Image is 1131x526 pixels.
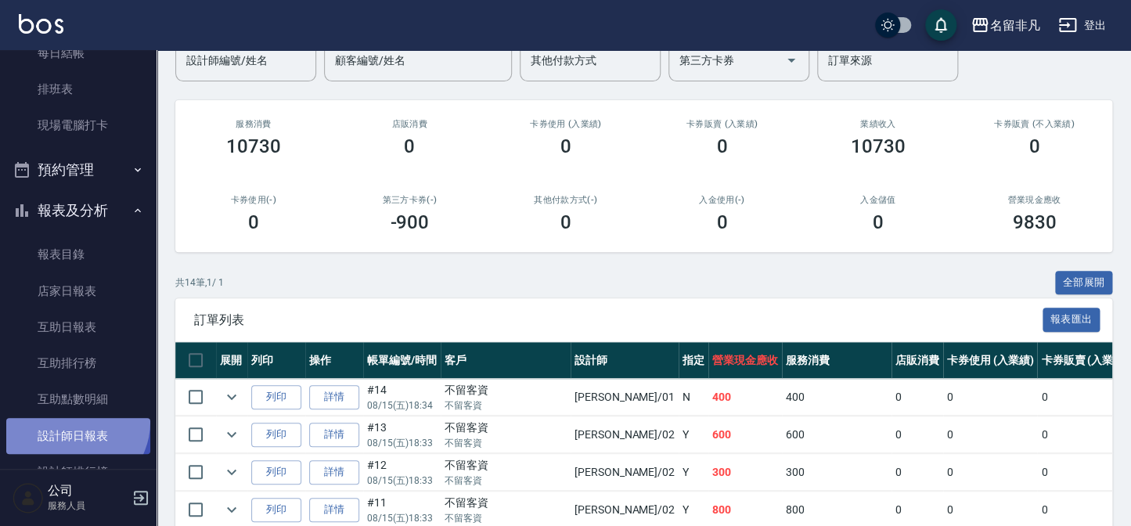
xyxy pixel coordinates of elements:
td: 600 [782,416,891,453]
th: 列印 [247,342,305,379]
td: Y [679,416,708,453]
h3: 0 [560,135,571,157]
button: Open [779,48,804,73]
h3: 9830 [1012,211,1056,233]
th: 服務消費 [782,342,891,379]
td: [PERSON_NAME] /02 [571,454,679,491]
h2: 卡券販賣 (不入業績) [975,119,1094,129]
a: 排班表 [6,71,150,107]
p: 共 14 筆, 1 / 1 [175,276,224,290]
button: 全部展開 [1055,271,1113,295]
button: 名留非凡 [964,9,1046,41]
td: 0 [891,416,943,453]
td: [PERSON_NAME] /02 [571,416,679,453]
button: 登出 [1052,11,1112,40]
td: 0 [891,454,943,491]
span: 訂單列表 [194,312,1043,328]
h2: 業績收入 [819,119,938,129]
a: 報表目錄 [6,236,150,272]
h2: 卡券使用(-) [194,195,313,205]
h2: 店販消費 [351,119,470,129]
div: 不留客資 [445,420,567,436]
h3: 0 [248,211,259,233]
td: #14 [363,379,441,416]
td: 0 [943,416,1038,453]
a: 互助日報表 [6,309,150,345]
a: 店家日報表 [6,273,150,309]
a: 設計師日報表 [6,418,150,454]
button: save [925,9,956,41]
button: 列印 [251,423,301,447]
a: 互助點數明細 [6,381,150,417]
td: 400 [708,379,782,416]
h2: 入金儲值 [819,195,938,205]
th: 營業現金應收 [708,342,782,379]
td: 0 [943,454,1038,491]
p: 08/15 (五) 18:33 [367,436,437,450]
h3: 0 [716,135,727,157]
h3: 0 [1028,135,1039,157]
td: 600 [708,416,782,453]
th: 展開 [216,342,247,379]
h2: 營業現金應收 [975,195,1094,205]
button: 報表匯出 [1043,308,1100,332]
th: 店販消費 [891,342,943,379]
h3: 0 [404,135,415,157]
a: 現場電腦打卡 [6,107,150,143]
button: 列印 [251,385,301,409]
p: 不留客資 [445,436,567,450]
p: 不留客資 [445,398,567,413]
h2: 第三方卡券(-) [351,195,470,205]
img: Logo [19,14,63,34]
td: #12 [363,454,441,491]
a: 詳情 [309,460,359,485]
h2: 卡券使用 (入業績) [506,119,625,129]
h3: 0 [560,211,571,233]
button: expand row [220,498,243,521]
button: 列印 [251,460,301,485]
h3: 0 [716,211,727,233]
div: 不留客資 [445,457,567,474]
h3: 10730 [226,135,281,157]
button: 預約管理 [6,150,150,190]
button: 列印 [251,498,301,522]
h3: -900 [390,211,429,233]
div: 不留客資 [445,495,567,511]
button: expand row [220,460,243,484]
div: 不留客資 [445,382,567,398]
th: 指定 [679,342,708,379]
th: 操作 [305,342,363,379]
td: 400 [782,379,891,416]
div: 名留非凡 [989,16,1039,35]
td: [PERSON_NAME] /01 [571,379,679,416]
th: 設計師 [571,342,679,379]
a: 每日結帳 [6,35,150,71]
th: 卡券使用 (入業績) [943,342,1038,379]
td: #13 [363,416,441,453]
td: Y [679,454,708,491]
a: 詳情 [309,423,359,447]
img: Person [13,482,44,513]
td: 0 [891,379,943,416]
h2: 卡券販賣 (入業績) [663,119,782,129]
td: 300 [782,454,891,491]
p: 08/15 (五) 18:33 [367,474,437,488]
a: 設計師排行榜 [6,454,150,490]
th: 客戶 [441,342,571,379]
button: expand row [220,423,243,446]
p: 服務人員 [48,499,128,513]
p: 08/15 (五) 18:34 [367,398,437,413]
th: 帳單編號/時間 [363,342,441,379]
h3: 0 [873,211,884,233]
a: 詳情 [309,385,359,409]
h3: 服務消費 [194,119,313,129]
td: N [679,379,708,416]
a: 報表匯出 [1043,312,1100,326]
td: 300 [708,454,782,491]
h2: 入金使用(-) [663,195,782,205]
a: 互助排行榜 [6,345,150,381]
p: 不留客資 [445,511,567,525]
h5: 公司 [48,483,128,499]
p: 不留客資 [445,474,567,488]
a: 詳情 [309,498,359,522]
